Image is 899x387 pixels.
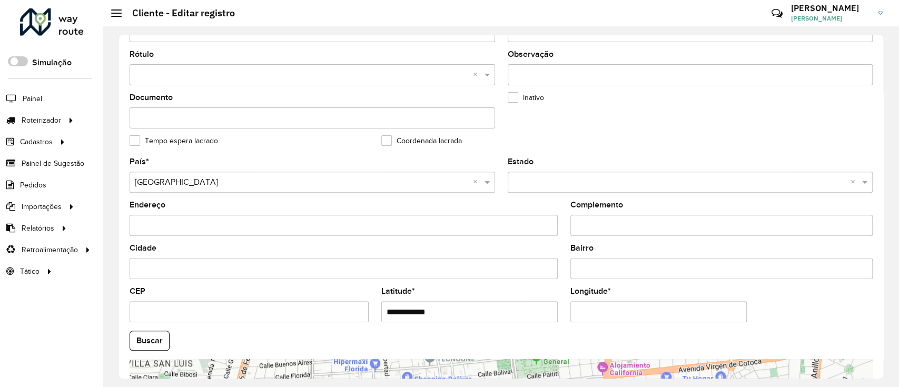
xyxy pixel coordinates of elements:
label: Tempo espera lacrado [130,135,218,146]
h3: [PERSON_NAME] [791,3,870,13]
a: Contato Rápido [766,2,788,25]
label: Coordenada lacrada [381,135,462,146]
label: País [130,155,149,168]
span: Painel [23,93,42,104]
button: Buscar [130,331,170,351]
span: Pedidos [20,180,46,191]
span: Clear all [473,68,482,81]
label: Inativo [508,92,544,103]
label: Bairro [570,242,594,254]
label: Estado [508,155,534,168]
h2: Cliente - Editar registro [122,7,235,19]
span: Tático [20,266,39,277]
span: Retroalimentação [22,244,78,255]
label: Observação [508,48,554,61]
span: Importações [22,201,62,212]
label: Complemento [570,199,623,211]
span: Cadastros [20,136,53,147]
span: [PERSON_NAME] [791,14,870,23]
label: Rótulo [130,48,154,61]
label: Endereço [130,199,165,211]
label: Longitude [570,285,611,297]
span: Relatórios [22,223,54,234]
span: Painel de Sugestão [22,158,84,169]
span: Roteirizador [22,115,61,126]
label: CEP [130,285,145,297]
label: Simulação [32,56,72,69]
span: Clear all [473,176,482,188]
label: Latitude [381,285,415,297]
span: Clear all [851,176,860,188]
label: Cidade [130,242,156,254]
label: Documento [130,91,173,104]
